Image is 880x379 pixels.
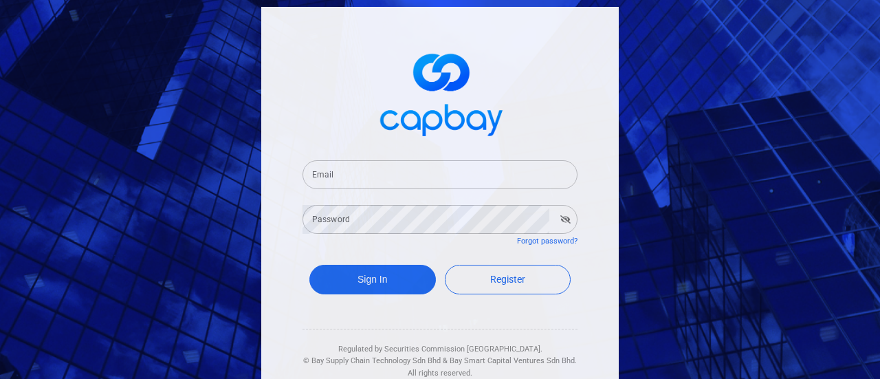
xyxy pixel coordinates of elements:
span: Bay Smart Capital Ventures Sdn Bhd. [450,356,577,365]
a: Register [445,265,571,294]
a: Forgot password? [517,237,577,246]
span: Register [490,274,525,285]
img: logo [371,41,509,144]
button: Sign In [309,265,436,294]
span: © Bay Supply Chain Technology Sdn Bhd [303,356,441,365]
